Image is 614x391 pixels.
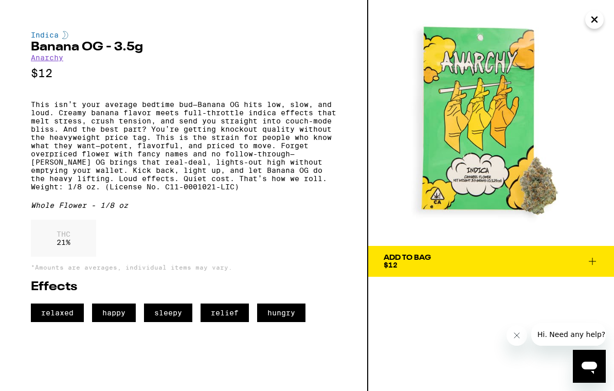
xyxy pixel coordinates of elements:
span: hungry [257,304,305,322]
div: 21 % [31,220,96,257]
span: happy [92,304,136,322]
iframe: Message from company [531,323,606,346]
iframe: Button to launch messaging window [573,350,606,383]
p: $12 [31,67,336,80]
div: Whole Flower - 1/8 oz [31,201,336,209]
a: Anarchy [31,54,63,62]
button: Close [585,10,604,29]
img: indicaColor.svg [62,31,68,39]
iframe: Close message [507,325,527,346]
h2: Effects [31,281,336,293]
p: *Amounts are averages, individual items may vary. [31,264,336,271]
div: Add To Bag [384,254,431,261]
h2: Banana OG - 3.5g [31,41,336,54]
p: THC [57,230,70,238]
span: relief [201,304,249,322]
span: relaxed [31,304,84,322]
span: $12 [384,261,398,269]
button: Add To Bag$12 [368,246,614,277]
p: This isn’t your average bedtime bud—Banana OG hits low, slow, and loud. Creamy banana flavor meet... [31,100,336,191]
span: sleepy [144,304,192,322]
div: Indica [31,31,336,39]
